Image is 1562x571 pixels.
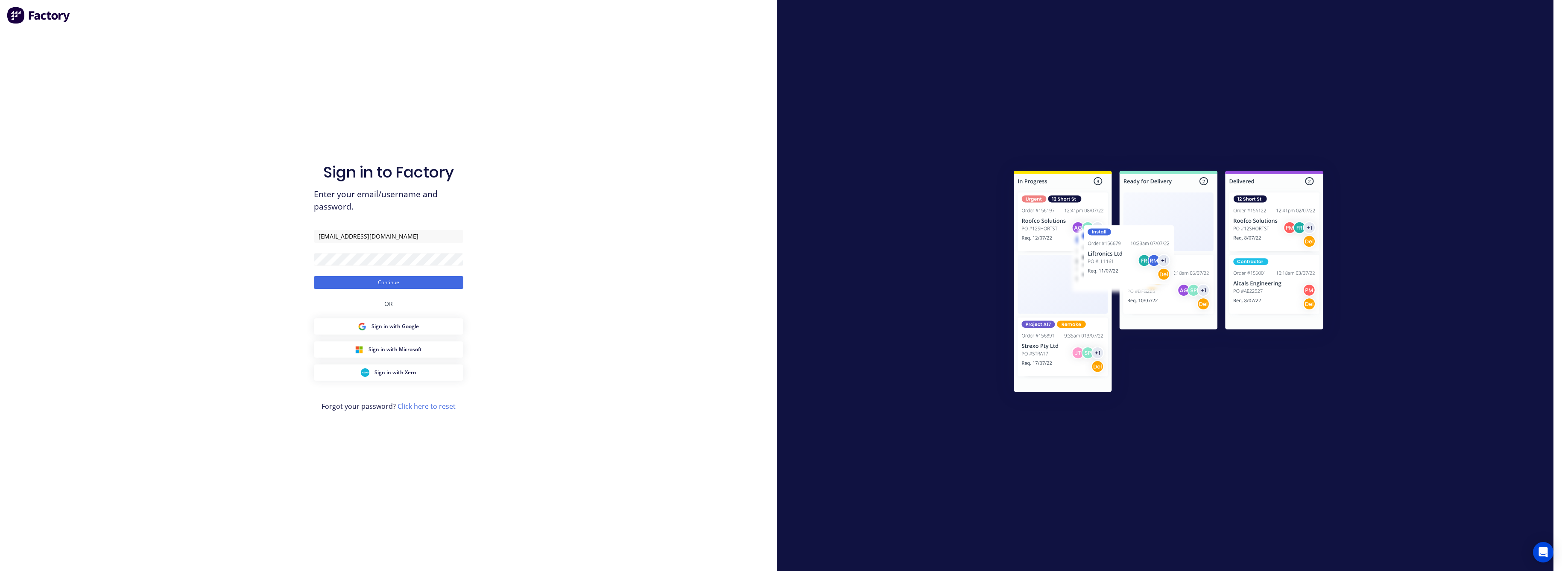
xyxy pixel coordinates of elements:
button: Xero Sign inSign in with Xero [314,364,463,381]
h1: Sign in to Factory [323,163,454,181]
input: Email/Username [314,230,463,243]
img: Sign in [995,154,1342,412]
span: Enter your email/username and password. [314,188,463,213]
button: Google Sign inSign in with Google [314,318,463,335]
span: Sign in with Microsoft [369,346,422,353]
button: Microsoft Sign inSign in with Microsoft [314,341,463,358]
span: Sign in with Google [371,323,419,330]
span: Forgot your password? [322,401,456,411]
div: OR [384,289,393,318]
a: Click here to reset [398,402,456,411]
img: Xero Sign in [361,368,369,377]
img: Factory [7,7,71,24]
img: Microsoft Sign in [355,345,363,354]
button: Continue [314,276,463,289]
div: Open Intercom Messenger [1533,542,1553,562]
span: Sign in with Xero [374,369,416,376]
img: Google Sign in [358,322,366,331]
